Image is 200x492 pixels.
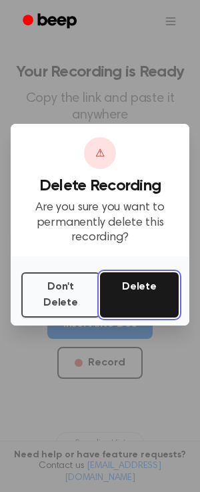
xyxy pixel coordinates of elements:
[100,272,179,318] button: Delete
[84,137,116,169] div: ⚠
[21,200,179,246] p: Are you sure you want to permanently delete this recording?
[13,9,89,35] a: Beep
[21,272,100,318] button: Don't Delete
[155,5,187,37] button: Open menu
[21,177,179,195] h3: Delete Recording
